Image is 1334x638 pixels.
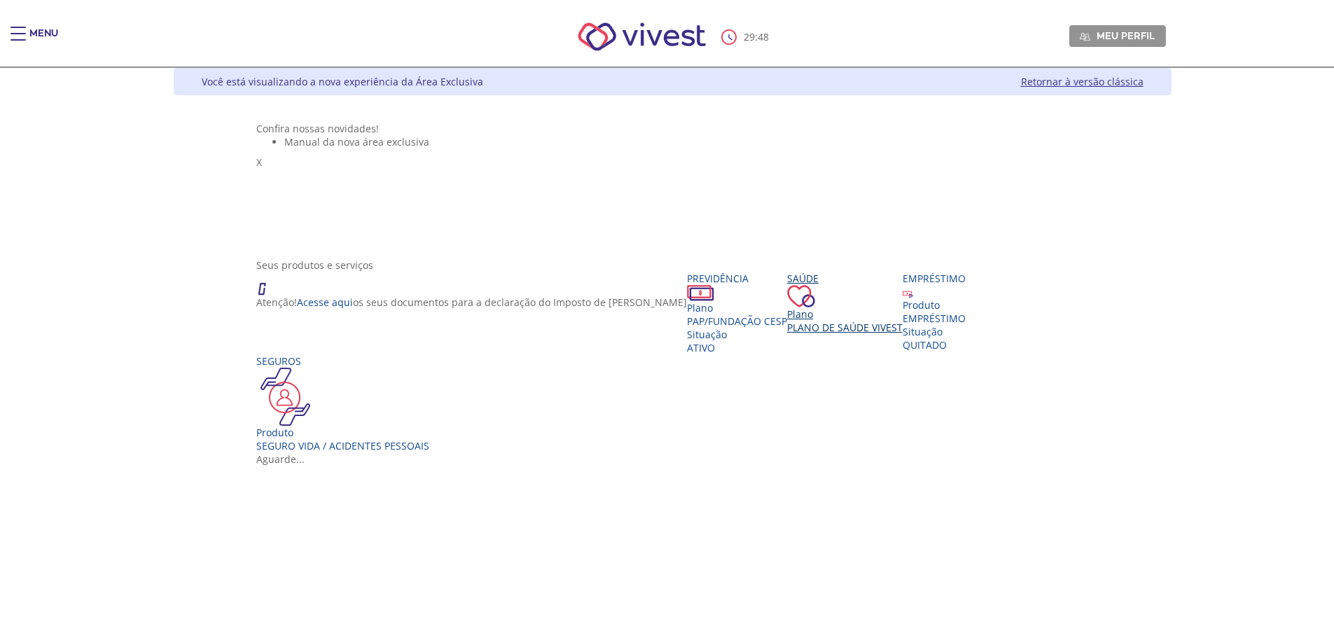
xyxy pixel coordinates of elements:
[256,155,262,169] span: X
[787,285,815,307] img: ico_coracao.png
[744,30,755,43] span: 29
[687,328,787,341] div: Situação
[1097,29,1155,42] span: Meu perfil
[903,272,966,285] div: Empréstimo
[1080,32,1090,42] img: Meu perfil
[687,341,715,354] span: Ativo
[256,354,429,368] div: Seguros
[297,296,353,309] a: Acesse aqui
[687,314,787,328] span: PAP/Fundação CESP
[256,122,1088,135] div: Confira nossas novidades!
[256,258,1088,466] section: <span lang="en" dir="ltr">ProdutosCard</span>
[1021,75,1144,88] a: Retornar à versão clássica
[721,29,772,45] div: :
[687,272,787,285] div: Previdência
[687,285,714,301] img: ico_dinheiro.png
[29,27,58,55] div: Menu
[687,272,787,354] a: Previdência PlanoPAP/Fundação CESP SituaçãoAtivo
[903,312,966,325] div: EMPRÉSTIMO
[903,298,966,312] div: Produto
[256,122,1088,244] section: <span lang="pt-BR" dir="ltr">Visualizador do Conteúdo da Web</span> 1
[903,272,966,352] a: Empréstimo Produto EMPRÉSTIMO Situação QUITADO
[256,258,1088,272] div: Seus produtos e serviços
[903,288,913,298] img: ico_emprestimo.svg
[256,354,429,452] a: Seguros Produto Seguro Vida / Acidentes Pessoais
[787,272,903,334] a: Saúde PlanoPlano de Saúde VIVEST
[256,272,280,296] img: ico_atencao.png
[903,325,966,338] div: Situação
[903,338,947,352] span: QUITADO
[284,135,429,148] span: Manual da nova área exclusiva
[256,368,314,426] img: ico_seguros.png
[787,321,903,334] span: Plano de Saúde VIVEST
[562,7,721,67] img: Vivest
[256,452,1088,466] div: Aguarde...
[256,439,429,452] div: Seguro Vida / Acidentes Pessoais
[1069,25,1166,46] a: Meu perfil
[256,426,429,439] div: Produto
[256,296,687,309] p: Atenção! os seus documentos para a declaração do Imposto de [PERSON_NAME]
[787,272,903,285] div: Saúde
[202,75,483,88] div: Você está visualizando a nova experiência da Área Exclusiva
[687,301,787,314] div: Plano
[787,307,903,321] div: Plano
[758,30,769,43] span: 48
